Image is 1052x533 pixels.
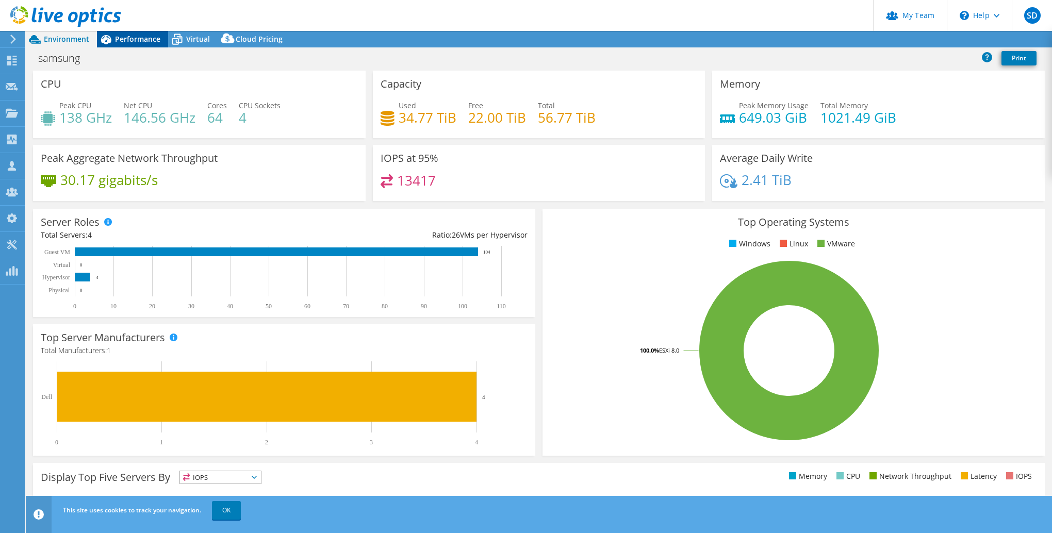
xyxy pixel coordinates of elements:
[1001,51,1037,65] a: Print
[381,153,438,164] h3: IOPS at 95%
[42,274,70,281] text: Hypervisor
[236,34,283,44] span: Cloud Pricing
[820,112,896,123] h4: 1021.49 GiB
[239,101,281,110] span: CPU Sockets
[265,439,268,446] text: 2
[115,34,160,44] span: Performance
[867,471,951,482] li: Network Throughput
[96,275,98,280] text: 4
[739,112,809,123] h4: 649.03 GiB
[239,112,281,123] h4: 4
[212,501,241,520] a: OK
[160,439,163,446] text: 1
[640,346,659,354] tspan: 100.0%
[421,303,427,310] text: 90
[80,288,83,293] text: 0
[188,303,194,310] text: 30
[41,393,52,401] text: Dell
[834,471,860,482] li: CPU
[149,303,155,310] text: 20
[59,101,91,110] span: Peak CPU
[55,439,58,446] text: 0
[88,230,92,240] span: 4
[399,112,456,123] h4: 34.77 TiB
[53,261,71,269] text: Virtual
[482,394,485,400] text: 4
[720,78,760,90] h3: Memory
[742,174,792,186] h4: 2.41 TiB
[739,101,809,110] span: Peak Memory Usage
[59,112,112,123] h4: 138 GHz
[550,216,1037,228] h3: Top Operating Systems
[399,101,416,110] span: Used
[41,345,528,356] h4: Total Manufacturers:
[538,112,596,123] h4: 56.77 TiB
[475,439,478,446] text: 4
[382,303,388,310] text: 80
[1004,471,1032,482] li: IOPS
[397,175,436,186] h4: 13417
[958,471,997,482] li: Latency
[727,238,770,249] li: Windows
[207,101,227,110] span: Cores
[1024,7,1041,24] span: SD
[60,174,158,186] h4: 30.17 gigabits/s
[41,78,61,90] h3: CPU
[777,238,808,249] li: Linux
[786,471,827,482] li: Memory
[284,229,528,241] div: Ratio: VMs per Hypervisor
[538,101,555,110] span: Total
[659,346,679,354] tspan: ESXi 8.0
[343,303,349,310] text: 70
[41,153,218,164] h3: Peak Aggregate Network Throughput
[80,262,83,268] text: 0
[41,332,165,343] h3: Top Server Manufacturers
[110,303,117,310] text: 10
[180,471,261,484] span: IOPS
[468,101,483,110] span: Free
[124,112,195,123] h4: 146.56 GHz
[370,439,373,446] text: 3
[48,287,70,294] text: Physical
[44,248,70,256] text: Guest VM
[468,112,526,123] h4: 22.00 TiB
[44,34,89,44] span: Environment
[63,506,201,514] span: This site uses cookies to track your navigation.
[207,112,227,123] h4: 64
[815,238,855,249] li: VMware
[720,153,813,164] h3: Average Daily Write
[458,303,467,310] text: 100
[41,229,284,241] div: Total Servers:
[73,303,76,310] text: 0
[227,303,233,310] text: 40
[41,216,100,228] h3: Server Roles
[304,303,310,310] text: 60
[107,345,111,355] span: 1
[186,34,210,44] span: Virtual
[34,53,96,64] h1: samsung
[381,78,421,90] h3: Capacity
[266,303,272,310] text: 50
[820,101,868,110] span: Total Memory
[124,101,152,110] span: Net CPU
[497,303,506,310] text: 110
[960,11,969,20] svg: \n
[483,249,490,255] text: 104
[452,230,460,240] span: 26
